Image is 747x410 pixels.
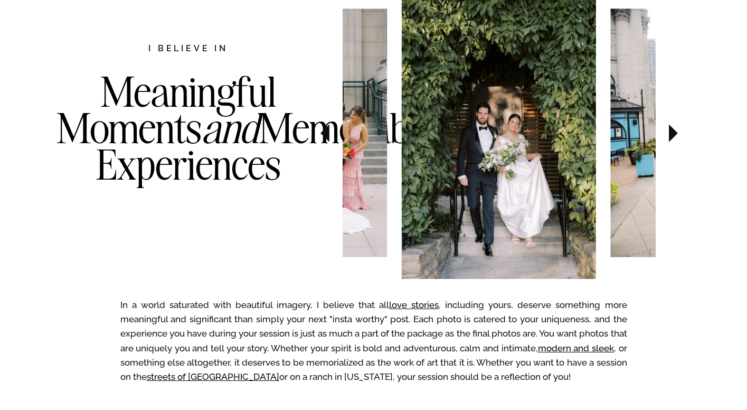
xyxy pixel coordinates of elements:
[147,371,279,382] a: streets of [GEOGRAPHIC_DATA]
[538,343,614,353] a: modern and sleek
[120,298,627,389] p: In a world saturated with beautiful imagery, I believe that all , including yours, deserve someth...
[202,102,259,154] i: and
[389,300,439,310] a: love stories
[56,73,320,226] h3: Meaningful Moments Memorable Experiences
[93,42,284,57] h2: I believe in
